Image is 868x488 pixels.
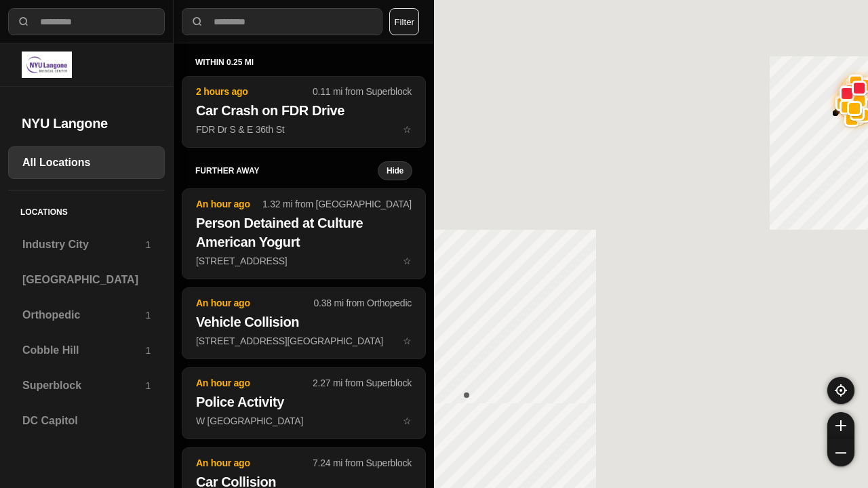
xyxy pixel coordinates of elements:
p: [STREET_ADDRESS][GEOGRAPHIC_DATA] [196,334,412,348]
h2: Person Detained at Culture American Yogurt [196,213,412,251]
p: 7.24 mi from Superblock [313,456,412,470]
button: zoom-in [827,412,854,439]
p: 2 hours ago [196,85,313,98]
p: 1.32 mi from [GEOGRAPHIC_DATA] [262,197,412,211]
p: 1 [145,238,151,251]
button: recenter [827,377,854,404]
a: All Locations [8,146,165,179]
p: 1 [145,308,151,322]
p: W [GEOGRAPHIC_DATA] [196,414,412,428]
p: FDR Dr S & E 36th St [196,123,412,136]
h5: within 0.25 mi [195,57,412,68]
a: An hour ago0.38 mi from OrthopedicVehicle Collision[STREET_ADDRESS][GEOGRAPHIC_DATA]star [182,335,426,346]
img: search [17,15,31,28]
p: [STREET_ADDRESS] [196,254,412,268]
p: An hour ago [196,197,262,211]
h2: Police Activity [196,392,412,411]
h2: Vehicle Collision [196,312,412,331]
a: [GEOGRAPHIC_DATA] [8,264,165,296]
small: Hide [387,165,403,176]
h3: DC Capitol [22,413,151,429]
button: An hour ago1.32 mi from [GEOGRAPHIC_DATA]Person Detained at Culture American Yogurt[STREET_ADDRES... [182,188,426,279]
span: star [403,256,412,266]
span: star [403,124,412,135]
p: 0.11 mi from Superblock [313,85,412,98]
img: logo [22,52,72,78]
span: star [403,415,412,426]
h3: [GEOGRAPHIC_DATA] [22,272,151,288]
a: Superblock1 [8,369,165,402]
img: zoom-in [835,420,846,431]
button: An hour ago0.38 mi from OrthopedicVehicle Collision[STREET_ADDRESS][GEOGRAPHIC_DATA]star [182,287,426,359]
h2: Car Crash on FDR Drive [196,101,412,120]
p: An hour ago [196,376,313,390]
a: 2 hours ago0.11 mi from SuperblockCar Crash on FDR DriveFDR Dr S & E 36th Ststar [182,123,426,135]
p: An hour ago [196,456,313,470]
p: 0.38 mi from Orthopedic [314,296,412,310]
p: An hour ago [196,296,314,310]
h3: Superblock [22,378,145,394]
button: zoom-out [827,439,854,466]
h2: NYU Langone [22,114,151,133]
h5: Locations [8,190,165,228]
h3: Industry City [22,237,145,253]
h3: Orthopedic [22,307,145,323]
h3: Cobble Hill [22,342,145,359]
img: search [191,15,204,28]
h3: All Locations [22,155,151,171]
span: star [403,335,412,346]
button: Filter [389,8,419,35]
img: recenter [835,384,847,396]
a: Orthopedic1 [8,299,165,331]
a: DC Capitol [8,405,165,437]
h5: further away [195,165,378,176]
a: An hour ago2.27 mi from SuperblockPolice ActivityW [GEOGRAPHIC_DATA]star [182,415,426,426]
p: 1 [145,379,151,392]
a: An hour ago1.32 mi from [GEOGRAPHIC_DATA]Person Detained at Culture American Yogurt[STREET_ADDRES... [182,255,426,266]
button: 2 hours ago0.11 mi from SuperblockCar Crash on FDR DriveFDR Dr S & E 36th Ststar [182,76,426,148]
img: zoom-out [835,447,846,458]
p: 2.27 mi from Superblock [313,376,412,390]
button: Hide [378,161,412,180]
button: An hour ago2.27 mi from SuperblockPolice ActivityW [GEOGRAPHIC_DATA]star [182,367,426,439]
a: Cobble Hill1 [8,334,165,367]
a: Industry City1 [8,228,165,261]
p: 1 [145,344,151,357]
